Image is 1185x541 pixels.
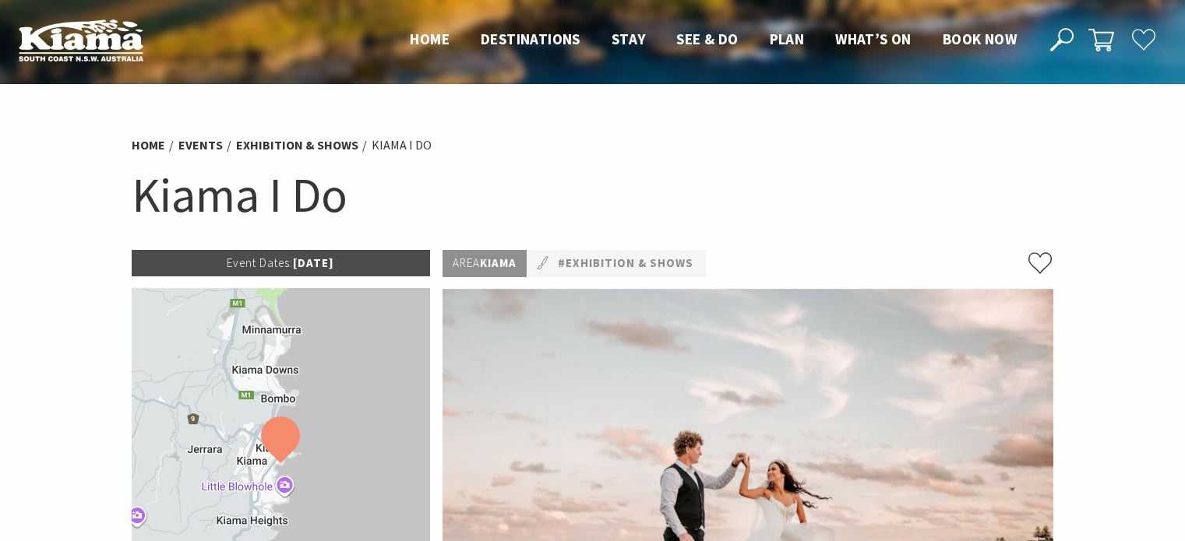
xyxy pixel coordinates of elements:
a: Events [178,137,223,153]
nav: Main Menu [394,27,1032,53]
a: #Exhibition & Shows [558,254,693,273]
span: What’s On [835,30,912,48]
h1: Kiama I Do [132,163,1054,227]
span: Event Dates: [227,255,293,270]
img: Kiama Logo [19,19,143,61]
p: [DATE] [132,250,431,276]
span: Book now [943,30,1017,48]
span: Home [410,30,450,48]
a: Home [132,137,165,153]
span: See & Do [676,30,738,48]
span: Area [453,255,480,270]
a: Exhibition & Shows [236,137,358,153]
p: Kiama [443,250,527,277]
li: Kiama I Do [372,135,432,156]
span: Plan [770,30,805,48]
span: Destinations [481,30,580,48]
span: Stay [612,30,646,48]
